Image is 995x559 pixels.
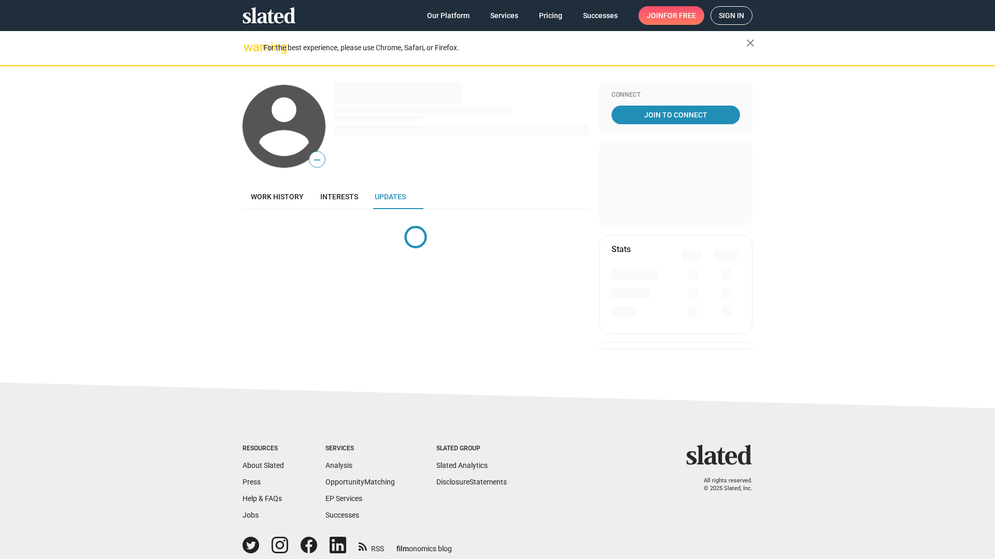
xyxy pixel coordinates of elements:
a: Analysis [325,461,352,469]
span: Interests [320,193,358,201]
span: Pricing [539,6,562,25]
a: Our Platform [419,6,478,25]
span: Services [490,6,518,25]
div: Services [325,445,395,453]
div: Resources [243,445,284,453]
a: Joinfor free [638,6,704,25]
span: for free [663,6,696,25]
a: RSS [359,538,384,554]
p: All rights reserved. © 2025 Slated, Inc. [693,477,752,492]
span: Sign in [719,7,744,24]
a: Successes [575,6,626,25]
a: Pricing [531,6,571,25]
span: Join To Connect [614,106,738,124]
mat-icon: close [744,37,757,49]
a: Help & FAQs [243,494,282,503]
span: Our Platform [427,6,470,25]
span: Successes [583,6,618,25]
mat-icon: warning [244,41,256,53]
div: Connect [612,91,740,99]
a: DisclosureStatements [436,478,507,486]
span: film [396,545,409,553]
a: EP Services [325,494,362,503]
mat-card-title: Stats [612,244,631,255]
a: Services [482,6,527,25]
a: Updates [366,184,414,209]
span: Updates [375,193,406,201]
span: — [309,153,325,167]
a: Jobs [243,511,259,519]
a: Press [243,478,261,486]
a: Interests [312,184,366,209]
a: About Slated [243,461,284,469]
a: Sign in [710,6,752,25]
span: Work history [251,193,304,201]
a: OpportunityMatching [325,478,395,486]
a: Successes [325,511,359,519]
div: For the best experience, please use Chrome, Safari, or Firefox. [263,41,746,55]
a: Slated Analytics [436,461,488,469]
a: Join To Connect [612,106,740,124]
a: Work history [243,184,312,209]
span: Join [647,6,696,25]
div: Slated Group [436,445,507,453]
a: filmonomics blog [396,536,452,554]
